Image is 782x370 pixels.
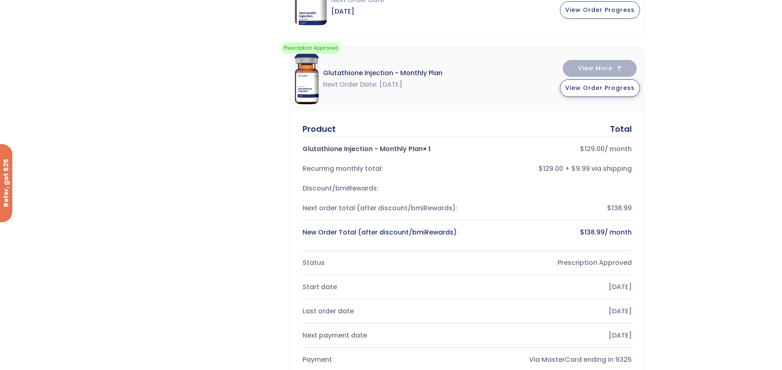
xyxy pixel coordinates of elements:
div: Total [610,123,632,135]
span: Next Order Date [323,79,378,90]
div: Glutathione Injection - Monthly Plan [303,143,461,155]
div: Start date [303,281,461,293]
strong: × 1 [423,144,431,154]
button: View Order Progress [560,79,640,97]
div: $138.99 [474,202,632,214]
span: Glutathione Injection - Monthly Plan [323,67,443,79]
button: View Order Progress [560,1,640,19]
span: [DATE] [379,79,402,90]
bdi: 138.99 [580,228,605,237]
div: Discount/bmiRewards: [303,183,461,194]
span: View Order Progress [565,84,635,92]
button: View More [563,60,637,77]
div: / month [474,143,632,155]
div: Via MasterCard ending in 9325 [474,354,632,365]
bdi: 129.00 [580,144,605,154]
div: Next order total (after discount/bmiRewards): [303,202,461,214]
div: [DATE] [474,330,632,341]
div: New Order Total (after discount/bmiRewards) [303,227,461,238]
div: Prescription Approved [474,257,632,269]
span: $ [580,144,585,154]
span: $ [580,228,585,237]
span: Prescription Approved [282,42,340,54]
div: $129.00 + $9.99 via shipping [474,163,632,175]
div: Recurring monthly total: [303,163,461,175]
div: [DATE] [474,281,632,293]
div: Payment [303,354,461,365]
div: Last order date [303,306,461,317]
div: [DATE] [474,306,632,317]
div: Product [303,123,336,135]
div: Next payment date [303,330,461,341]
span: [DATE] [331,6,433,17]
span: View Order Progress [565,6,635,14]
div: / month [474,227,632,238]
div: Status [303,257,461,269]
span: View More [578,66,612,71]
